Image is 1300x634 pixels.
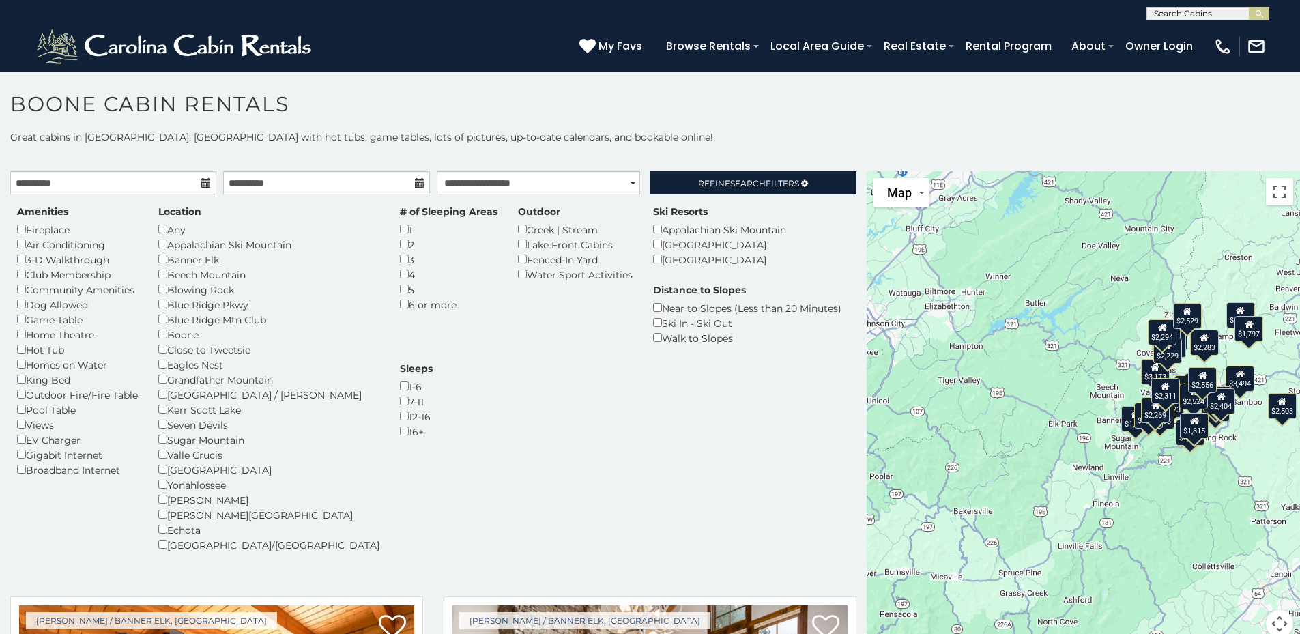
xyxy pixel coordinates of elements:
[1151,377,1180,403] div: $2,311
[1247,37,1266,56] img: mail-regular-white.png
[653,237,786,252] div: [GEOGRAPHIC_DATA]
[17,462,138,477] div: Broadband Internet
[1153,338,1182,364] div: $2,229
[598,38,642,55] span: My Favs
[400,424,433,439] div: 16+
[17,357,138,372] div: Homes on Water
[158,387,379,402] div: [GEOGRAPHIC_DATA] / [PERSON_NAME]
[158,357,379,372] div: Eagles Nest
[400,267,497,282] div: 4
[1173,302,1202,328] div: $2,529
[1207,388,1236,414] div: $2,404
[1134,402,1163,428] div: $2,636
[653,205,708,218] label: Ski Resorts
[653,330,841,345] div: Walk to Slopes
[1179,384,1208,409] div: $2,524
[1213,37,1232,56] img: phone-regular-white.png
[1226,302,1255,328] div: $1,838
[887,186,912,200] span: Map
[1141,359,1170,385] div: $3,173
[158,522,379,537] div: Echota
[17,237,138,252] div: Air Conditioning
[158,477,379,492] div: Yonahlossee
[158,507,379,522] div: [PERSON_NAME][GEOGRAPHIC_DATA]
[17,447,138,462] div: Gigabit Internet
[400,205,497,218] label: # of Sleeping Areas
[1189,367,1217,393] div: $2,556
[1121,406,1150,432] div: $1,409
[158,432,379,447] div: Sugar Mountain
[17,402,138,417] div: Pool Table
[158,267,379,282] div: Beech Mountain
[1146,403,1174,429] div: $2,593
[653,300,841,315] div: Near to Slopes (Less than 20 Minutes)
[400,237,497,252] div: 2
[653,222,786,237] div: Appalachian Ski Mountain
[17,297,138,312] div: Dog Allowed
[764,34,871,58] a: Local Area Guide
[518,222,633,237] div: Creek | Stream
[17,372,138,387] div: King Bed
[653,283,746,297] label: Distance to Slopes
[1235,315,1264,341] div: $1,797
[653,252,786,267] div: [GEOGRAPHIC_DATA]
[518,267,633,282] div: Water Sport Activities
[1181,412,1209,438] div: $1,815
[400,379,433,394] div: 1-6
[1203,386,1232,412] div: $2,340
[158,462,379,477] div: [GEOGRAPHIC_DATA]
[873,178,929,207] button: Change map style
[158,492,379,507] div: [PERSON_NAME]
[158,205,201,218] label: Location
[1202,389,1230,415] div: $1,778
[650,171,856,194] a: RefineSearchFilters
[17,387,138,402] div: Outdoor Fire/Fire Table
[1118,34,1200,58] a: Owner Login
[158,372,379,387] div: Grandfather Mountain
[518,237,633,252] div: Lake Front Cabins
[158,327,379,342] div: Boone
[959,34,1058,58] a: Rental Program
[1065,34,1112,58] a: About
[158,537,379,552] div: [GEOGRAPHIC_DATA]/[GEOGRAPHIC_DATA]
[400,362,433,375] label: Sleeps
[653,315,841,330] div: Ski In - Ski Out
[1268,393,1297,419] div: $2,503
[158,312,379,327] div: Blue Ridge Mtn Club
[17,432,138,447] div: EV Charger
[400,222,497,237] div: 1
[459,612,710,629] a: [PERSON_NAME] / Banner Elk, [GEOGRAPHIC_DATA]
[158,297,379,312] div: Blue Ridge Pkwy
[26,612,277,629] a: [PERSON_NAME] / Banner Elk, [GEOGRAPHIC_DATA]
[518,205,560,218] label: Outdoor
[1226,366,1255,392] div: $3,494
[659,34,757,58] a: Browse Rentals
[400,394,433,409] div: 7-11
[17,342,138,357] div: Hot Tub
[158,417,379,432] div: Seven Devils
[877,34,953,58] a: Real Estate
[17,282,138,297] div: Community Amenities
[698,178,799,188] span: Refine Filters
[400,252,497,267] div: 3
[1266,178,1293,205] button: Toggle fullscreen view
[158,237,379,252] div: Appalachian Ski Mountain
[1202,396,1230,422] div: $2,166
[17,222,138,237] div: Fireplace
[17,417,138,432] div: Views
[400,282,497,297] div: 5
[1149,319,1177,345] div: $2,294
[158,447,379,462] div: Valle Crucis
[400,297,497,312] div: 6 or more
[730,178,766,188] span: Search
[158,252,379,267] div: Banner Elk
[1176,419,1204,445] div: $3,380
[17,252,138,267] div: 3-D Walkthrough
[34,26,317,67] img: White-1-2.png
[158,222,379,237] div: Any
[17,205,68,218] label: Amenities
[1190,329,1219,355] div: $2,283
[400,409,433,424] div: 12-16
[158,342,379,357] div: Close to Tweetsie
[518,252,633,267] div: Fenced-In Yard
